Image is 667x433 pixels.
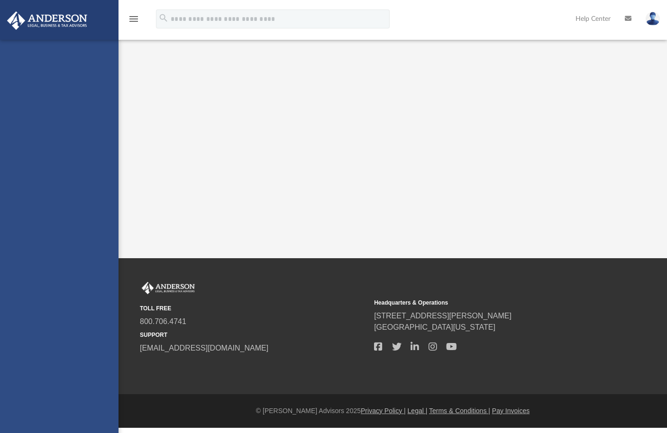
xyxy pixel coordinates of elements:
[140,304,367,313] small: TOLL FREE
[492,407,530,415] a: Pay Invoices
[140,282,197,294] img: Anderson Advisors Platinum Portal
[408,407,428,415] a: Legal |
[140,344,268,352] a: [EMAIL_ADDRESS][DOMAIN_NAME]
[128,18,139,25] a: menu
[119,406,667,416] div: © [PERSON_NAME] Advisors 2025
[429,407,490,415] a: Terms & Conditions |
[158,13,169,23] i: search
[374,323,495,331] a: [GEOGRAPHIC_DATA][US_STATE]
[374,298,602,307] small: Headquarters & Operations
[646,12,660,26] img: User Pic
[128,13,139,25] i: menu
[4,11,90,30] img: Anderson Advisors Platinum Portal
[140,331,367,339] small: SUPPORT
[374,312,512,320] a: [STREET_ADDRESS][PERSON_NAME]
[140,317,186,325] a: 800.706.4741
[361,407,406,415] a: Privacy Policy |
